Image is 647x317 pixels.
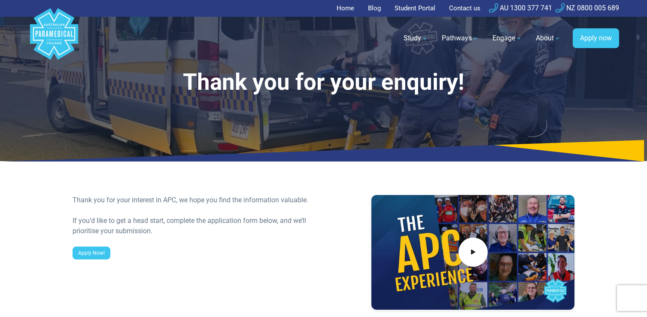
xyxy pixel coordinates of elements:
[28,17,80,60] a: Australian Paramedical College
[398,26,433,50] a: Study
[73,247,110,259] a: Apply Now!
[531,26,566,50] a: About
[487,26,527,50] a: Engage
[73,195,319,205] div: Thank you for your interest in APC, we hope you find the information valuable.
[437,26,484,50] a: Pathways
[73,69,575,96] h1: Thank you for your enquiry!
[489,4,552,12] a: AU 1300 377 741
[556,4,619,12] a: NZ 0800 005 689
[73,216,319,236] div: If you’d like to get a head start, complete the application form below, and we’ll prioritise your...
[573,28,619,48] a: Apply now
